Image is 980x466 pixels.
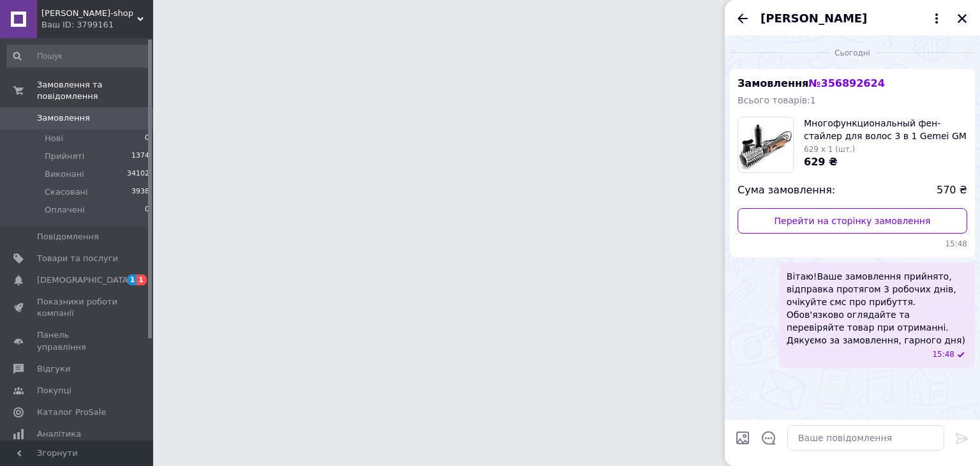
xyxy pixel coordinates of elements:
div: 12.08.2025 [730,46,975,59]
div: Ваш ID: 3799161 [41,19,153,31]
button: Закрити [954,11,970,26]
span: Прийняті [45,151,84,162]
span: № 356892624 [808,77,884,89]
span: Всього товарів: 1 [738,95,816,105]
span: Аналітика [37,428,81,440]
button: Назад [735,11,750,26]
span: 15:48 12.08.2025 [738,239,967,250]
span: Kalyna-shop [41,8,137,19]
span: Сума замовлення: [738,183,835,198]
span: Нові [45,133,63,144]
span: Повідомлення [37,231,99,243]
a: Перейти на сторінку замовлення [738,208,967,234]
span: Замовлення [738,77,885,89]
span: Замовлення [37,112,90,124]
span: Каталог ProSale [37,407,106,418]
span: 3938 [131,186,149,198]
span: 629 ₴ [804,156,838,168]
span: Виконані [45,169,84,180]
span: 1374 [131,151,149,162]
input: Пошук [6,45,151,68]
span: 629 x 1 (шт.) [804,145,855,154]
span: Відгуки [37,363,70,375]
span: 570 ₴ [937,183,967,198]
span: Скасовані [45,186,88,198]
span: Панель управління [37,329,118,352]
span: 1 [137,274,147,285]
span: [PERSON_NAME] [761,10,867,27]
button: [PERSON_NAME] [761,10,944,27]
span: Вітаю!Ваше замовлення прийнято, відправка протягом 3 робочих днів, очікуйте смс про прибуття. Обо... [787,270,967,347]
span: Замовлення та повідомлення [37,79,153,102]
span: 15:48 12.08.2025 [932,349,954,360]
span: Сьогодні [829,48,875,59]
span: Многофункциональный фен-стайлер для волос 3 в 1 Gemei GM 4828 [804,117,967,142]
span: 34102 [127,169,149,180]
img: 4337422301_w100_h100_bagatofunktsionalnij-fen-stajler-dlya.jpg [738,117,793,172]
span: 1 [127,274,137,285]
button: Відкрити шаблони відповідей [761,430,777,446]
span: 0 [145,204,149,216]
span: Оплачені [45,204,85,216]
span: Товари та послуги [37,253,118,264]
span: [DEMOGRAPHIC_DATA] [37,274,131,286]
span: 0 [145,133,149,144]
span: Показники роботи компанії [37,296,118,319]
span: Покупці [37,385,71,396]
